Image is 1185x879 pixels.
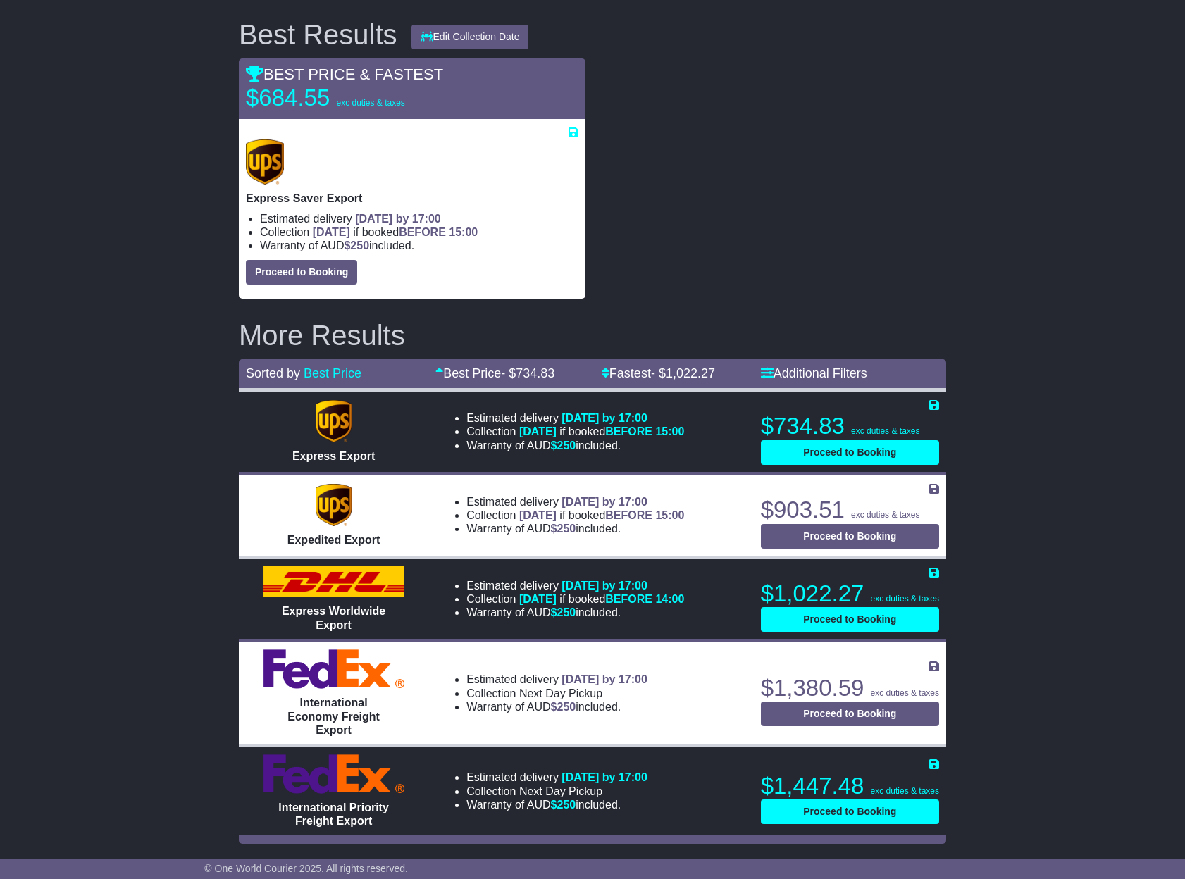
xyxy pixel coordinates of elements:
[260,225,578,239] li: Collection
[655,425,684,437] span: 15:00
[871,594,939,604] span: exc duties & taxes
[557,523,576,535] span: 250
[562,771,647,783] span: [DATE] by 17:00
[557,606,576,618] span: 250
[466,606,684,619] li: Warranty of AUD included.
[246,66,443,83] span: BEST PRICE & FASTEST
[651,366,715,380] span: - $
[313,226,478,238] span: if booked
[557,701,576,713] span: 250
[287,697,380,735] span: International Economy Freight Export
[449,226,478,238] span: 15:00
[466,771,647,784] li: Estimated delivery
[466,673,647,686] li: Estimated delivery
[466,785,647,798] li: Collection
[605,425,652,437] span: BEFORE
[336,98,404,108] span: exc duties & taxes
[557,440,576,451] span: 250
[466,411,684,425] li: Estimated delivery
[263,649,404,689] img: FedEx Express: International Economy Freight Export
[344,239,369,251] span: $
[761,607,939,632] button: Proceed to Booking
[551,523,576,535] span: $
[466,579,684,592] li: Estimated delivery
[411,25,529,49] button: Edit Collection Date
[246,192,578,205] p: Express Saver Export
[519,593,557,605] span: [DATE]
[761,496,939,524] p: $903.51
[851,426,919,436] span: exc duties & taxes
[605,509,652,521] span: BEFORE
[655,509,684,521] span: 15:00
[304,366,361,380] a: Best Price
[435,366,554,380] a: Best Price- $734.83
[562,673,647,685] span: [DATE] by 17:00
[232,19,404,50] div: Best Results
[557,799,576,811] span: 250
[761,772,939,800] p: $1,447.48
[355,213,441,225] span: [DATE] by 17:00
[260,212,578,225] li: Estimated delivery
[519,425,557,437] span: [DATE]
[292,450,375,462] span: Express Export
[501,366,554,380] span: - $
[263,566,404,597] img: DHL: Express Worldwide Export
[466,687,647,700] li: Collection
[466,798,647,811] li: Warranty of AUD included.
[260,239,578,252] li: Warranty of AUD included.
[605,593,652,605] span: BEFORE
[551,606,576,618] span: $
[761,524,939,549] button: Proceed to Booking
[666,366,715,380] span: 1,022.27
[466,425,684,438] li: Collection
[551,799,576,811] span: $
[851,510,919,520] span: exc duties & taxes
[519,593,684,605] span: if booked
[519,687,602,699] span: Next Day Pickup
[239,320,946,351] h2: More Results
[350,239,369,251] span: 250
[519,785,602,797] span: Next Day Pickup
[246,366,300,380] span: Sorted by
[516,366,554,380] span: 734.83
[246,84,422,112] p: $684.55
[551,440,576,451] span: $
[562,412,647,424] span: [DATE] by 17:00
[871,786,939,796] span: exc duties & taxes
[313,226,350,238] span: [DATE]
[655,593,684,605] span: 14:00
[316,400,351,442] img: UPS (new): Express Export
[316,484,351,526] img: UPS (new): Expedited Export
[761,366,867,380] a: Additional Filters
[282,605,385,630] span: Express Worldwide Export
[466,592,684,606] li: Collection
[246,260,357,285] button: Proceed to Booking
[519,425,684,437] span: if booked
[761,412,939,440] p: $734.83
[466,495,684,509] li: Estimated delivery
[399,226,446,238] span: BEFORE
[466,700,647,713] li: Warranty of AUD included.
[278,802,388,827] span: International Priority Freight Export
[761,674,939,702] p: $1,380.59
[287,534,380,546] span: Expedited Export
[551,701,576,713] span: $
[761,702,939,726] button: Proceed to Booking
[263,754,404,794] img: FedEx Express: International Priority Freight Export
[466,509,684,522] li: Collection
[761,799,939,824] button: Proceed to Booking
[562,580,647,592] span: [DATE] by 17:00
[761,580,939,608] p: $1,022.27
[562,496,647,508] span: [DATE] by 17:00
[761,440,939,465] button: Proceed to Booking
[246,139,284,185] img: UPS (new): Express Saver Export
[871,688,939,698] span: exc duties & taxes
[519,509,684,521] span: if booked
[466,439,684,452] li: Warranty of AUD included.
[466,522,684,535] li: Warranty of AUD included.
[519,509,557,521] span: [DATE]
[204,863,408,874] span: © One World Courier 2025. All rights reserved.
[602,366,715,380] a: Fastest- $1,022.27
